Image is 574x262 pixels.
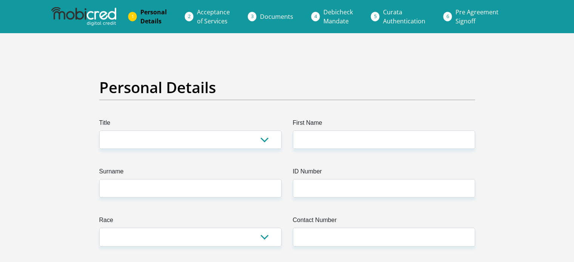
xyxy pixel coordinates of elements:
span: Personal Details [140,8,167,25]
label: Title [99,118,282,130]
input: ID Number [293,179,475,198]
span: Curata Authentication [383,8,425,25]
label: Surname [99,167,282,179]
a: Pre AgreementSignoff [449,5,505,29]
input: First Name [293,130,475,149]
h2: Personal Details [99,78,475,97]
a: Documents [254,9,299,24]
span: Pre Agreement Signoff [456,8,499,25]
input: Surname [99,179,282,198]
a: DebicheckMandate [317,5,359,29]
label: Contact Number [293,216,475,228]
input: Contact Number [293,228,475,246]
a: PersonalDetails [134,5,173,29]
span: Acceptance of Services [197,8,230,25]
label: ID Number [293,167,475,179]
label: First Name [293,118,475,130]
span: Debicheck Mandate [323,8,353,25]
a: Acceptanceof Services [191,5,236,29]
label: Race [99,216,282,228]
span: Documents [260,12,293,21]
img: mobicred logo [51,7,116,26]
a: CurataAuthentication [377,5,431,29]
